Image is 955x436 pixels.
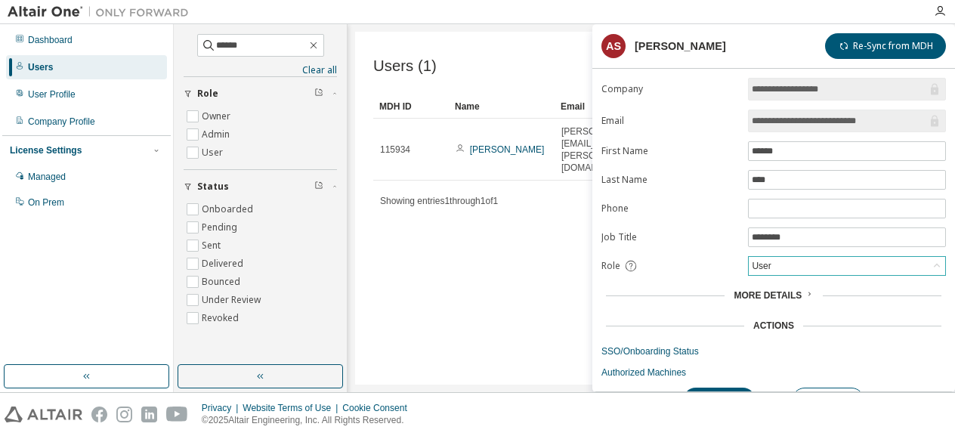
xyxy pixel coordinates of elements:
[561,94,624,119] div: Email
[561,125,642,174] span: [PERSON_NAME][EMAIL_ADDRESS][PERSON_NAME][DOMAIN_NAME]
[601,366,946,379] a: Authorized Machines
[28,34,73,46] div: Dashboard
[379,94,443,119] div: MDH ID
[749,258,773,274] div: User
[5,407,82,422] img: altair_logo.svg
[601,345,946,357] a: SSO/Onboarding Status
[825,33,946,59] button: Re-Sync from MDH
[601,260,620,272] span: Role
[380,196,498,206] span: Showing entries 1 through 1 of 1
[28,196,64,209] div: On Prem
[10,144,82,156] div: License Settings
[683,388,756,413] button: Update
[202,218,240,237] label: Pending
[202,402,243,414] div: Privacy
[753,320,794,332] div: Actions
[166,407,188,422] img: youtube.svg
[202,237,224,255] label: Sent
[380,144,410,156] span: 115934
[373,57,437,75] span: Users (1)
[197,181,229,193] span: Status
[91,407,107,422] img: facebook.svg
[601,83,739,95] label: Company
[202,144,226,162] label: User
[202,414,416,427] p: © 2025 Altair Engineering, Inc. All Rights Reserved.
[601,34,626,58] div: AS
[314,88,323,100] span: Clear filter
[601,115,739,127] label: Email
[601,231,739,243] label: Job Title
[601,203,739,215] label: Phone
[601,174,739,186] label: Last Name
[202,200,256,218] label: Onboarded
[28,88,76,100] div: User Profile
[749,257,945,275] div: User
[8,5,196,20] img: Altair One
[141,407,157,422] img: linkedin.svg
[184,170,337,203] button: Status
[734,290,802,301] span: More Details
[202,255,246,273] label: Delivered
[197,88,218,100] span: Role
[184,77,337,110] button: Role
[28,116,95,128] div: Company Profile
[202,107,233,125] label: Owner
[314,181,323,193] span: Clear filter
[28,61,53,73] div: Users
[202,309,242,327] label: Revoked
[601,145,739,157] label: First Name
[28,171,66,183] div: Managed
[202,291,264,309] label: Under Review
[635,40,726,52] div: [PERSON_NAME]
[792,388,864,413] button: Close
[455,94,549,119] div: Name
[184,64,337,76] a: Clear all
[243,402,342,414] div: Website Terms of Use
[470,144,545,155] a: [PERSON_NAME]
[202,273,243,291] label: Bounced
[116,407,132,422] img: instagram.svg
[342,402,416,414] div: Cookie Consent
[202,125,233,144] label: Admin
